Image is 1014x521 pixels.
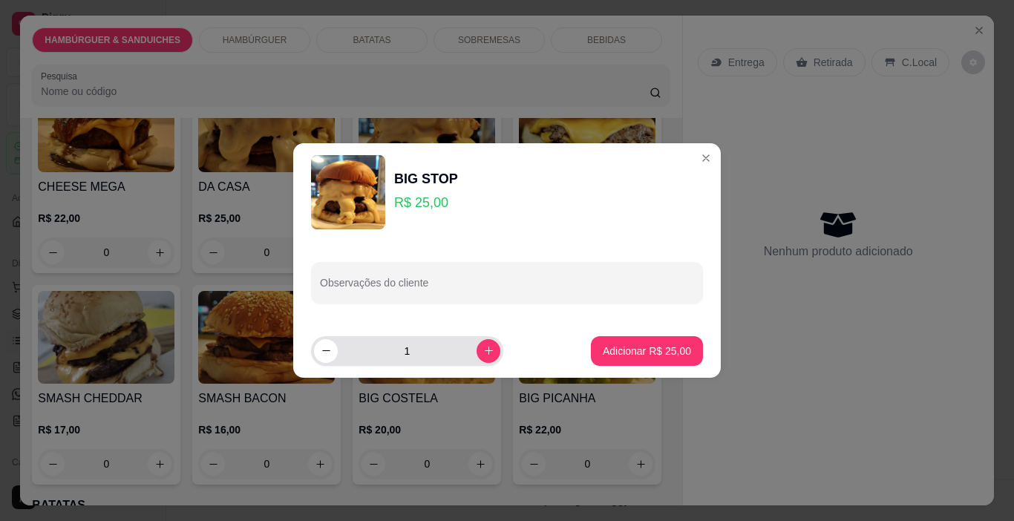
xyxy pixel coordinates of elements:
div: BIG STOP [394,168,458,189]
input: Observações do cliente [320,281,694,296]
p: R$ 25,00 [394,192,458,213]
button: increase-product-quantity [477,339,500,363]
img: product-image [311,155,385,229]
p: Adicionar R$ 25,00 [603,344,691,358]
button: Adicionar R$ 25,00 [591,336,703,366]
button: decrease-product-quantity [314,339,338,363]
button: Close [694,146,718,170]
